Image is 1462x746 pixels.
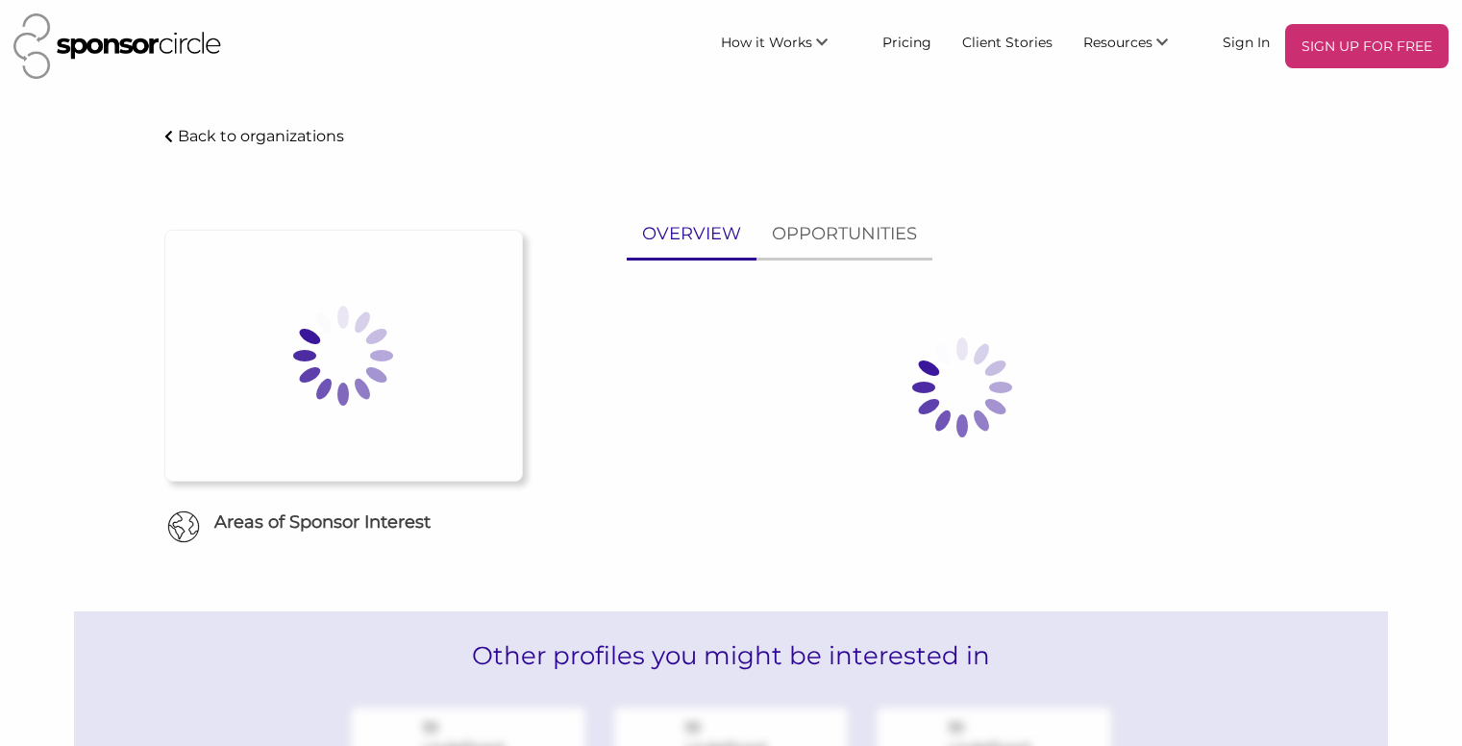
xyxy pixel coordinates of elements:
[866,291,1058,484] img: Loading spinner
[1293,32,1441,61] p: SIGN UP FOR FREE
[13,13,221,79] img: Sponsor Circle Logo
[947,24,1068,59] a: Client Stories
[1068,24,1207,68] li: Resources
[167,510,200,543] img: Globe Icon
[1207,24,1285,59] a: Sign In
[721,34,812,51] span: How it Works
[74,611,1388,700] h2: Other profiles you might be interested in
[706,24,867,68] li: How it Works
[178,127,344,145] p: Back to organizations
[247,260,439,452] img: Loading spinner
[642,220,741,248] p: OVERVIEW
[772,220,917,248] p: OPPORTUNITIES
[867,24,947,59] a: Pricing
[1083,34,1152,51] span: Resources
[150,510,537,535] h6: Areas of Sponsor Interest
